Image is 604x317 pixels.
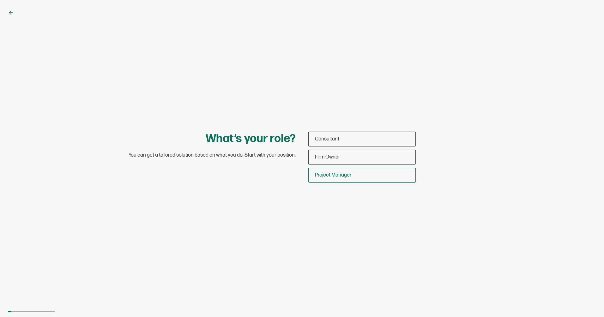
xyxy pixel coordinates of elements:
h1: What’s your role? [206,132,296,146]
span: You can get a tailored solution based on what you do. Start with your position. [129,152,296,158]
span: Firm Owner [315,154,340,160]
iframe: Chat Widget [572,287,604,317]
span: Consultant [315,136,339,142]
span: Project Manager [315,172,352,178]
